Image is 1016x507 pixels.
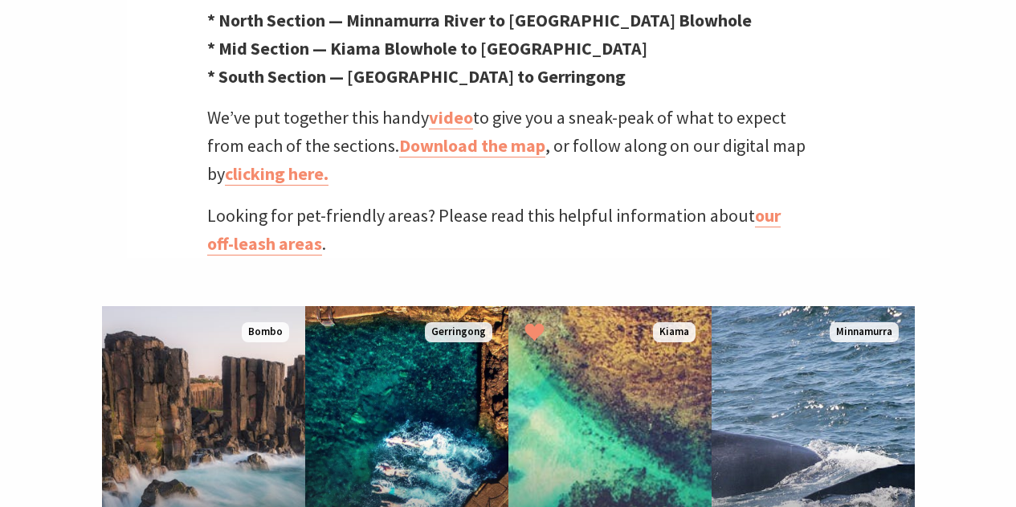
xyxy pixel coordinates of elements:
p: We’ve put together this handy to give you a sneak-peak of what to expect from each of the section... [207,104,810,189]
span: Kiama [653,322,696,342]
a: video [429,106,473,129]
strong: * Mid Section — Kiama Blowhole to [GEOGRAPHIC_DATA] [207,37,647,59]
a: clicking here. [225,162,328,186]
strong: * South Section — [GEOGRAPHIC_DATA] to Gerringong [207,65,626,88]
a: Download the map [399,134,545,157]
strong: * North Section — Minnamurra River to [GEOGRAPHIC_DATA] Blowhole [207,9,752,31]
span: Bombo [242,322,289,342]
button: Click to Favourite Boneyard, Kiama [508,306,561,361]
span: Gerringong [425,322,492,342]
p: Looking for pet-friendly areas? Please read this helpful information about . [207,202,810,258]
span: Minnamurra [830,322,899,342]
a: our off-leash areas [207,204,781,256]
